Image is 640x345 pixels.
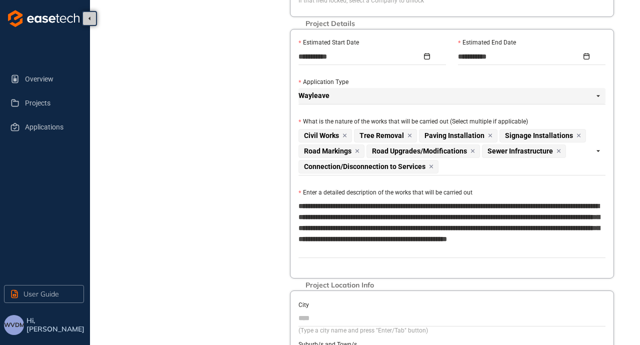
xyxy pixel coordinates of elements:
[304,147,351,155] span: Road Markings
[300,281,379,289] span: Project Location Info
[300,19,360,28] span: Project Details
[298,117,528,126] label: What is the nature of the works that will be carried out (Select multiple if applicable)
[298,160,438,173] span: Connection/Disconnection to Services
[4,315,24,335] button: WVDM
[298,326,605,335] div: (Type a city name and press "Enter/Tab" button)
[298,77,348,87] label: Application Type
[25,117,76,137] span: Applications
[359,132,404,139] span: Tree Removal
[505,132,573,139] span: Signage Installations
[298,144,364,158] span: Road Markings
[304,163,425,170] span: Connection/Disconnection to Services
[298,38,359,47] label: Estimated Start Date
[499,129,586,142] span: Signage Installations
[25,93,76,113] span: Projects
[458,38,516,47] label: Estimated End Date
[298,198,605,257] textarea: Enter a detailed description of the works that will be carried out
[487,147,553,155] span: Sewer Infrastructure
[298,300,309,310] label: City
[482,144,566,158] span: Sewer Infrastructure
[419,129,497,142] span: Paving Installation
[298,310,605,325] input: City
[8,10,79,27] img: logo
[304,132,339,139] span: Civil Works
[354,129,417,142] span: Tree Removal
[298,188,472,197] label: Enter a detailed description of the works that will be carried out
[424,132,484,139] span: Paving Installation
[25,69,76,89] span: Overview
[4,321,24,328] span: WVDM
[372,147,467,155] span: Road Upgrades/Modifications
[298,88,600,104] span: Wayleave
[366,144,480,158] span: Road Upgrades/Modifications
[26,316,86,333] span: Hi, [PERSON_NAME]
[298,51,422,62] input: Estimated Start Date
[458,51,581,62] input: Estimated End Date
[23,288,59,299] span: User Guide
[4,285,84,303] button: User Guide
[298,129,352,142] span: Civil Works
